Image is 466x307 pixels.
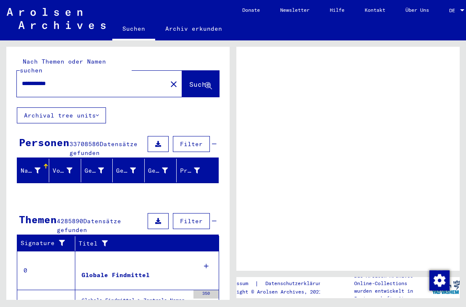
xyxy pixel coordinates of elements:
div: Geburt‏ [116,164,146,177]
div: Nachname [21,166,40,175]
div: Prisoner # [180,166,200,175]
mat-header-cell: Vorname [49,159,81,182]
div: Personen [19,135,69,150]
div: Signature [21,237,77,250]
mat-header-cell: Geburtsname [81,159,113,182]
span: Filter [180,217,203,225]
a: Datenschutzerklärung [259,279,334,288]
div: Geburtsdatum [148,166,168,175]
mat-icon: close [169,79,179,89]
span: Filter [180,140,203,148]
div: Titel [79,239,202,248]
mat-header-cell: Geburt‏ [113,159,145,182]
mat-header-cell: Geburtsdatum [145,159,177,182]
div: 350 [193,290,219,299]
div: Themen [19,212,57,227]
button: Filter [173,213,210,229]
button: Filter [173,136,210,152]
td: 0 [17,251,75,290]
div: Globale Findmittel [82,271,150,280]
a: Archiv erkunden [155,19,232,39]
div: Geburtsname [85,164,115,177]
span: 4285890 [57,217,83,225]
div: Prisoner # [180,164,210,177]
span: Datensätze gefunden [57,217,121,234]
p: Die Arolsen Archives Online-Collections [354,272,432,287]
div: Nachname [21,164,51,177]
div: Zustimmung ändern [429,270,449,290]
button: Archival tree units [17,107,106,123]
div: Signature [21,239,69,248]
button: Suche [182,71,219,97]
img: Arolsen_neg.svg [7,8,106,29]
div: | [222,279,334,288]
div: Vorname [53,166,72,175]
mat-header-cell: Prisoner # [177,159,218,182]
p: wurden entwickelt in Partnerschaft mit [354,287,432,302]
div: Geburtsname [85,166,104,175]
a: Impressum [222,279,255,288]
div: Vorname [53,164,83,177]
span: Suche [189,80,210,88]
mat-header-cell: Nachname [17,159,49,182]
button: Clear [165,75,182,92]
div: Geburtsdatum [148,164,178,177]
img: Zustimmung ändern [429,270,450,291]
a: Suchen [112,19,155,40]
p: Copyright © Arolsen Archives, 2021 [222,288,334,296]
span: 33708586 [69,140,100,148]
mat-label: Nach Themen oder Namen suchen [20,58,106,74]
span: Datensätze gefunden [69,140,138,157]
span: DE [449,8,458,13]
div: Geburt‏ [116,166,136,175]
div: Titel [79,237,211,250]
